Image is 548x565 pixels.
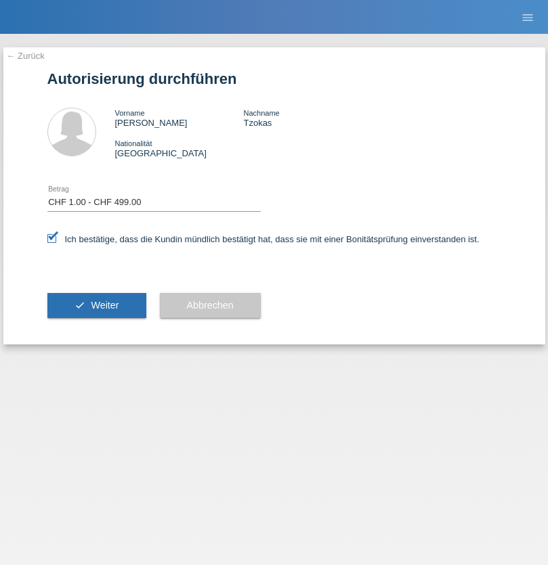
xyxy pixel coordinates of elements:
[115,139,152,148] span: Nationalität
[91,300,119,311] span: Weiter
[47,234,480,244] label: Ich bestätige, dass die Kundin mündlich bestätigt hat, dass sie mit einer Bonitätsprüfung einvers...
[243,108,372,128] div: Tzokas
[521,11,534,24] i: menu
[243,109,279,117] span: Nachname
[115,108,244,128] div: [PERSON_NAME]
[514,13,541,21] a: menu
[187,300,234,311] span: Abbrechen
[47,293,146,319] button: check Weiter
[75,300,85,311] i: check
[115,109,145,117] span: Vorname
[47,70,501,87] h1: Autorisierung durchführen
[115,138,244,158] div: [GEOGRAPHIC_DATA]
[160,293,261,319] button: Abbrechen
[7,51,45,61] a: ← Zurück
